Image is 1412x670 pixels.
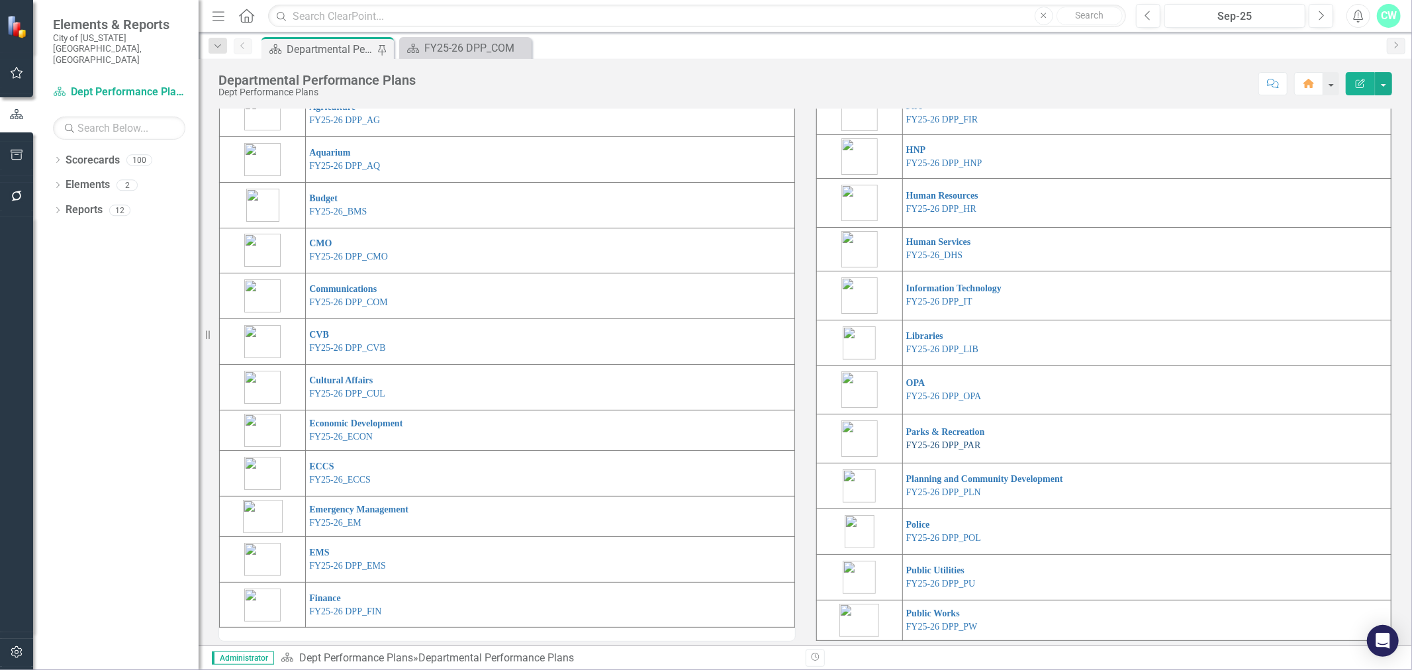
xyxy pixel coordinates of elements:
[309,343,386,353] a: FY25-26 DPP_CVB
[309,418,402,428] a: Economic Development
[309,161,380,171] a: FY25-26 DPP_AQ
[244,414,281,447] img: Economic%20Development.png
[126,154,152,166] div: 100
[906,622,978,632] a: FY25-26 DPP_PW
[309,102,355,112] a: Agriculture
[309,238,332,248] a: CMO
[309,548,329,557] a: EMS
[66,177,110,193] a: Elements
[244,371,281,404] img: Cultural%20Affairs.png
[309,207,367,216] a: FY25-26_BMS
[841,95,878,131] img: Fire.png
[244,457,281,490] img: Emergency%20Communications%20&%20Citizen%20Services.png
[244,97,281,130] img: Agriculture.png
[309,284,377,294] a: Communications
[906,487,981,497] a: FY25-26 DPP_PLN
[243,500,283,533] img: Office%20of%20Emergency%20Management.png
[841,231,878,267] img: Human%20Services.png
[906,579,976,589] a: FY25-26 DPP_PU
[1367,625,1399,657] div: Open Intercom Messenger
[906,297,972,307] a: FY25-26 DPP_IT
[906,520,930,530] a: Police
[424,40,528,56] div: FY25-26 DPP_COM
[309,252,388,262] a: FY25-26 DPP_CMO
[841,277,878,314] img: IT%20Logo.png
[906,533,981,543] a: FY25-26 DPP_POL
[1075,10,1104,21] span: Search
[906,237,971,247] a: Human Services
[906,344,978,354] a: FY25-26 DPP_LIB
[287,41,374,58] div: Departmental Performance Plans
[906,101,923,111] a: Fire
[309,475,371,485] a: FY25-26_ECCS
[1057,7,1123,25] button: Search
[418,651,574,664] div: Departmental Performance Plans
[309,461,334,471] a: ECCS
[906,474,1063,484] a: Planning and Community Development
[402,40,528,56] a: FY25-26 DPP_COM
[53,32,185,65] small: City of [US_STATE][GEOGRAPHIC_DATA], [GEOGRAPHIC_DATA]
[244,325,281,358] img: Convention%20&%20Visitors%20Bureau.png
[906,283,1002,293] a: Information Technology
[841,185,878,221] img: Human%20Resources.png
[244,279,281,312] img: Communications.png
[843,326,876,359] img: Libraries.png
[906,331,943,341] a: Libraries
[53,17,185,32] span: Elements & Reports
[7,15,30,38] img: ClearPoint Strategy
[1169,9,1301,24] div: Sep-25
[244,589,281,622] img: Finance.png
[281,651,796,666] div: »
[1377,4,1401,28] button: CW
[246,189,279,222] img: Budget.png
[268,5,1126,28] input: Search ClearPoint...
[309,297,388,307] a: FY25-26 DPP_COM
[906,378,925,388] a: OPA
[309,504,408,514] a: Emergency Management
[309,375,373,385] a: Cultural Affairs
[906,565,965,575] a: Public Utilities
[53,117,185,140] input: Search Below...
[906,204,976,214] a: FY25-26 DPP_HR
[244,143,281,176] img: Aquarium.png
[841,371,878,408] img: Office%20of%20Performance%20&%20Accountability.png
[841,138,878,175] img: Housing%20&%20Neighborhood%20Preservation.png
[1164,4,1305,28] button: Sep-25
[309,593,340,603] a: Finance
[906,440,981,450] a: FY25-26 DPP_PAR
[843,561,876,594] img: Public%20Utilities.png
[906,250,963,260] a: FY25-26_DHS
[117,179,138,191] div: 2
[841,420,878,457] img: Parks%20&%20Recreation.png
[906,158,982,168] a: FY25-26 DPP_HNP
[906,391,981,401] a: FY25-26 DPP_OPA
[843,469,876,502] img: Planning%20&%20Community%20Development.png
[309,432,373,442] a: FY25-26_ECON
[309,606,381,616] a: FY25-26 DPP_FIN
[66,153,120,168] a: Scorecards
[244,234,281,267] img: City%20Manager's%20Office.png
[309,389,385,399] a: FY25-26 DPP_CUL
[218,87,416,97] div: Dept Performance Plans
[906,427,985,437] a: Parks & Recreation
[212,651,274,665] span: Administrator
[309,148,350,158] a: Aquarium
[309,518,361,528] a: FY25-26_EM
[839,604,879,637] img: Public%20Works.png
[309,115,380,125] a: FY25-26 DPP_AG
[309,561,386,571] a: FY25-26 DPP_EMS
[66,203,103,218] a: Reports
[244,543,281,576] img: Emergency%20Medical%20Services.png
[906,145,926,155] a: HNP
[309,330,329,340] a: CVB
[845,515,874,548] img: Police.png
[906,191,978,201] a: Human Resources
[218,73,416,87] div: Departmental Performance Plans
[109,205,130,216] div: 12
[906,608,960,618] a: Public Works
[53,85,185,100] a: Dept Performance Plans
[309,193,338,203] a: Budget
[906,115,978,124] a: FY25-26 DPP_FIR
[299,651,413,664] a: Dept Performance Plans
